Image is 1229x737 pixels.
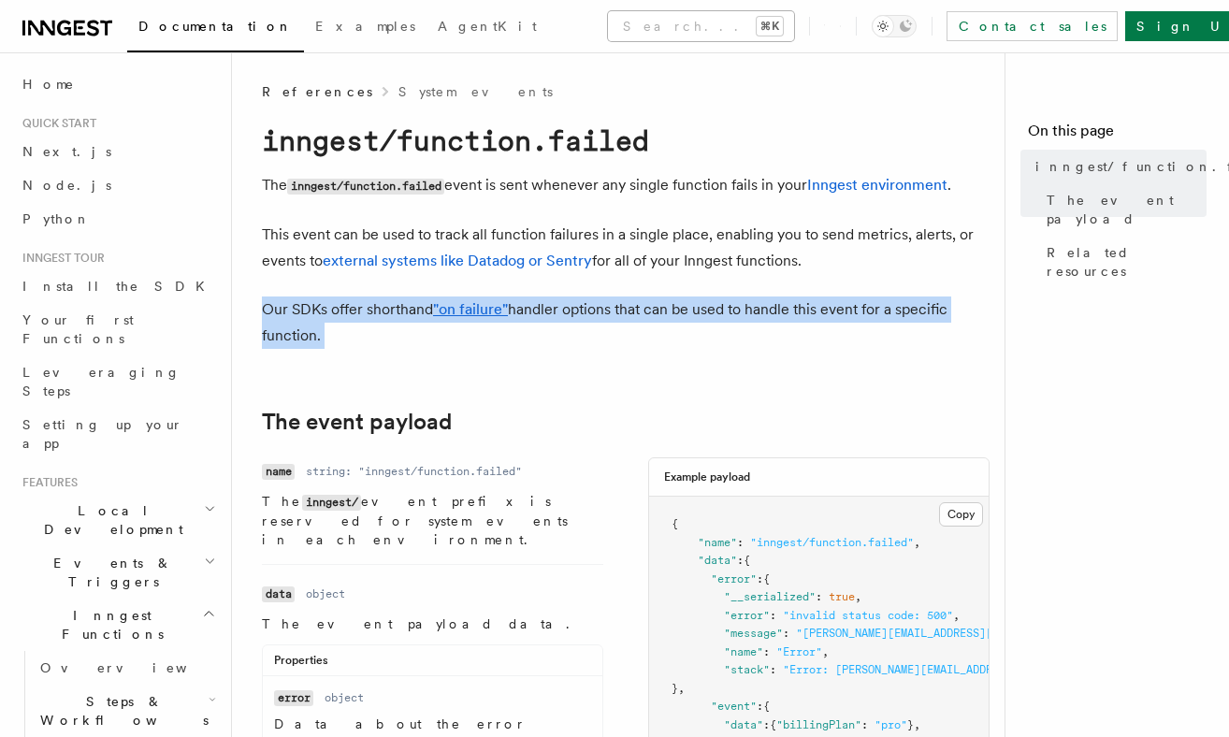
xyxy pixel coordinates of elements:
span: "invalid status code: 500" [783,609,953,622]
span: } [672,682,678,695]
a: Contact sales [947,11,1118,41]
a: Next.js [15,135,220,168]
span: "name" [724,645,763,658]
button: Search...⌘K [608,11,794,41]
span: { [672,517,678,530]
span: : [737,536,744,549]
span: "event" [711,700,757,713]
span: Examples [315,19,415,34]
span: Node.js [22,178,111,193]
button: Toggle dark mode [872,15,917,37]
dd: string: "inngest/function.failed" [306,464,522,479]
a: Inngest environment [807,176,947,194]
span: , [822,645,829,658]
span: { [770,718,776,731]
span: Leveraging Steps [22,365,181,398]
span: : [763,718,770,731]
p: Our SDKs offer shorthand handler options that can be used to handle this event for a specific fun... [262,296,990,349]
a: Your first Functions [15,303,220,355]
p: The event prefix is reserved for system events in each environment. [262,492,603,549]
button: Steps & Workflows [33,685,220,737]
span: "name" [698,536,737,549]
a: AgentKit [427,6,548,51]
a: The event payload [262,409,452,435]
button: Copy [939,502,983,527]
span: Steps & Workflows [33,692,209,730]
span: , [953,609,960,622]
span: : [757,572,763,585]
span: { [744,554,750,567]
span: { [763,700,770,713]
p: The event payload data. [262,614,603,633]
span: "billingPlan" [776,718,861,731]
span: The event payload [1047,191,1207,228]
span: , [914,718,920,731]
span: "stack" [724,663,770,676]
span: References [262,82,372,101]
span: } [907,718,914,731]
h3: Example payload [664,470,750,484]
a: Documentation [127,6,304,52]
span: Events & Triggers [15,554,204,591]
a: System events [398,82,553,101]
span: "message" [724,627,783,640]
span: : [770,609,776,622]
code: error [274,690,313,706]
dd: object [325,690,364,705]
kbd: ⌘K [757,17,783,36]
span: Inngest Functions [15,606,202,643]
span: Setting up your app [22,417,183,451]
span: : [783,627,789,640]
span: "Error" [776,645,822,658]
dd: object [306,586,345,601]
code: data [262,586,295,602]
span: "inngest/function.failed" [750,536,914,549]
a: Home [15,67,220,101]
span: Home [22,75,75,94]
span: Inngest tour [15,251,105,266]
code: inngest/function.failed [287,179,444,195]
span: "pro" [875,718,907,731]
span: Documentation [138,19,293,34]
a: Examples [304,6,427,51]
span: : [763,645,770,658]
a: Leveraging Steps [15,355,220,408]
span: : [770,663,776,676]
span: { [763,572,770,585]
a: external systems like Datadog or Sentry [323,252,592,269]
a: The event payload [1039,183,1207,236]
button: Local Development [15,494,220,546]
a: Setting up your app [15,408,220,460]
span: , [678,682,685,695]
span: : [861,718,868,731]
span: Overview [40,660,233,675]
span: Quick start [15,116,96,131]
h4: On this page [1028,120,1207,150]
span: "data" [724,718,763,731]
span: Python [22,211,91,226]
span: , [914,536,920,549]
code: inngest/ [302,495,361,511]
span: AgentKit [438,19,537,34]
span: "error" [711,572,757,585]
code: inngest/function.failed [262,123,649,157]
a: Overview [33,651,220,685]
span: Related resources [1047,243,1207,281]
a: inngest/function.failed [1028,150,1207,183]
div: Properties [263,653,602,676]
code: name [262,464,295,480]
span: true [829,590,855,603]
a: Node.js [15,168,220,202]
span: Features [15,475,78,490]
a: Related resources [1039,236,1207,288]
span: "error" [724,609,770,622]
span: "data" [698,554,737,567]
a: Install the SDK [15,269,220,303]
span: , [855,590,861,603]
span: Next.js [22,144,111,159]
button: Inngest Functions [15,599,220,651]
a: "on failure" [433,300,508,318]
span: Your first Functions [22,312,134,346]
a: Python [15,202,220,236]
button: Events & Triggers [15,546,220,599]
